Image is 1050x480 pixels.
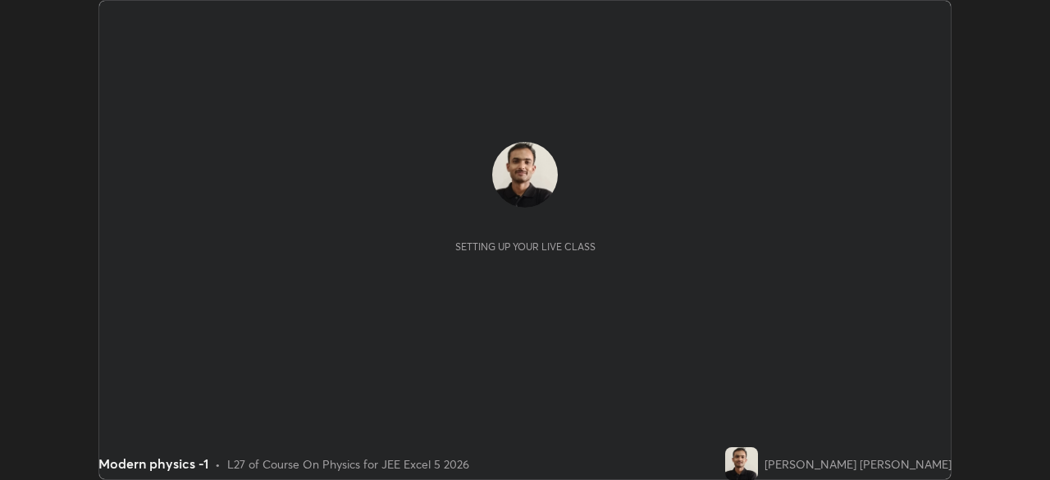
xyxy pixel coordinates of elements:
[227,455,469,473] div: L27 of Course On Physics for JEE Excel 5 2026
[492,142,558,208] img: 2cc62f2a7992406d895b4c832009be1c.jpg
[98,454,208,473] div: Modern physics -1
[455,240,596,253] div: Setting up your live class
[725,447,758,480] img: 2cc62f2a7992406d895b4c832009be1c.jpg
[215,455,221,473] div: •
[765,455,952,473] div: [PERSON_NAME] [PERSON_NAME]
